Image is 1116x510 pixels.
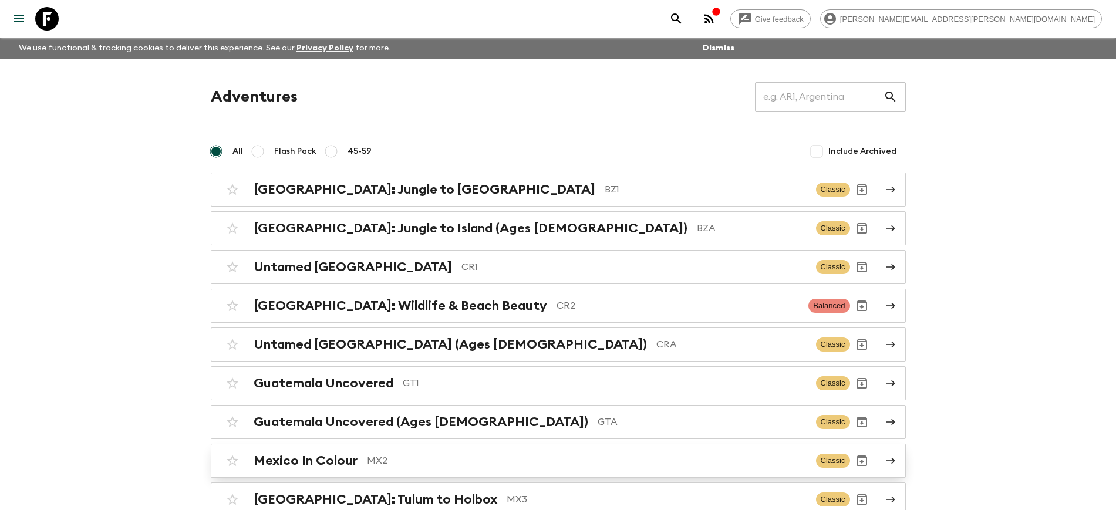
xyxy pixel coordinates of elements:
button: Archive [850,178,874,201]
a: Guatemala UncoveredGT1ClassicArchive [211,366,906,400]
h2: [GEOGRAPHIC_DATA]: Jungle to Island (Ages [DEMOGRAPHIC_DATA]) [254,221,687,236]
h1: Adventures [211,85,298,109]
button: Archive [850,255,874,279]
p: GTA [598,415,807,429]
a: Untamed [GEOGRAPHIC_DATA] (Ages [DEMOGRAPHIC_DATA])CRAClassicArchive [211,327,906,362]
button: Dismiss [700,40,737,56]
h2: [GEOGRAPHIC_DATA]: Jungle to [GEOGRAPHIC_DATA] [254,182,595,197]
h2: [GEOGRAPHIC_DATA]: Tulum to Holbox [254,492,497,507]
h2: Untamed [GEOGRAPHIC_DATA] (Ages [DEMOGRAPHIC_DATA]) [254,337,647,352]
button: Archive [850,410,874,434]
p: MX2 [367,454,807,468]
a: Give feedback [730,9,811,28]
h2: Mexico In Colour [254,453,358,468]
span: Include Archived [828,146,896,157]
a: Mexico In ColourMX2ClassicArchive [211,444,906,478]
a: Privacy Policy [296,44,353,52]
p: MX3 [507,492,807,506]
h2: Guatemala Uncovered [254,376,393,391]
button: Archive [850,333,874,356]
h2: Guatemala Uncovered (Ages [DEMOGRAPHIC_DATA]) [254,414,588,430]
p: CRA [656,337,807,352]
span: Classic [816,454,850,468]
span: Classic [816,221,850,235]
button: Archive [850,217,874,240]
span: 45-59 [348,146,372,157]
span: All [232,146,243,157]
span: Balanced [808,299,849,313]
span: Classic [816,415,850,429]
input: e.g. AR1, Argentina [755,80,884,113]
p: CR1 [461,260,807,274]
p: BZ1 [605,183,807,197]
span: [PERSON_NAME][EMAIL_ADDRESS][PERSON_NAME][DOMAIN_NAME] [834,15,1101,23]
a: Guatemala Uncovered (Ages [DEMOGRAPHIC_DATA])GTAClassicArchive [211,405,906,439]
span: Classic [816,183,850,197]
button: Archive [850,449,874,472]
span: Classic [816,376,850,390]
span: Flash Pack [274,146,316,157]
h2: [GEOGRAPHIC_DATA]: Wildlife & Beach Beauty [254,298,547,313]
a: Untamed [GEOGRAPHIC_DATA]CR1ClassicArchive [211,250,906,284]
button: Archive [850,371,874,395]
button: menu [7,7,31,31]
span: Classic [816,260,850,274]
button: search adventures [665,7,688,31]
span: Give feedback [749,15,810,23]
span: Classic [816,492,850,506]
div: [PERSON_NAME][EMAIL_ADDRESS][PERSON_NAME][DOMAIN_NAME] [820,9,1102,28]
a: [GEOGRAPHIC_DATA]: Jungle to [GEOGRAPHIC_DATA]BZ1ClassicArchive [211,173,906,207]
p: GT1 [403,376,807,390]
a: [GEOGRAPHIC_DATA]: Wildlife & Beach BeautyCR2BalancedArchive [211,289,906,323]
button: Archive [850,294,874,318]
p: CR2 [557,299,800,313]
h2: Untamed [GEOGRAPHIC_DATA] [254,259,452,275]
a: [GEOGRAPHIC_DATA]: Jungle to Island (Ages [DEMOGRAPHIC_DATA])BZAClassicArchive [211,211,906,245]
p: We use functional & tracking cookies to deliver this experience. See our for more. [14,38,395,59]
span: Classic [816,337,850,352]
p: BZA [697,221,807,235]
